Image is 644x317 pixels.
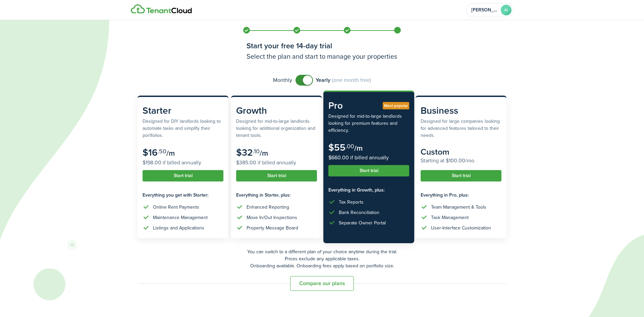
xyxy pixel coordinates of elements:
subscription-pricing-card-price-cents: .10 [253,147,260,156]
subscription-pricing-card-title: Pro [328,99,409,113]
div: Maintenance Management [153,214,208,221]
subscription-pricing-card-features-title: Everything in Pro, plus: [421,192,501,199]
h1: Start your free 14-day trial [247,40,397,51]
span: Melanie [471,8,498,12]
subscription-pricing-card-features-title: Everything you get with Starter: [143,192,223,199]
subscription-pricing-card-price-cents: .50 [158,147,166,156]
span: Most popular [384,103,408,109]
button: Open menu [466,3,513,17]
div: Separate Owner Portal [339,219,386,226]
img: Logo [131,4,192,14]
subscription-pricing-card-title: Business [421,104,501,118]
div: Bank Reconciliation [339,209,379,216]
subscription-pricing-card-price-annual: $660.00 if billed annually [328,154,409,162]
button: Start trial [421,170,501,181]
h3: Select the plan and start to manage your properties [247,51,397,61]
div: Listings and Applications [153,224,204,231]
button: Compare our plans [290,276,354,291]
subscription-pricing-card-price-period: /m [354,143,363,154]
subscription-pricing-card-description: Designed for DIY landlords looking to automate tasks and simplify their portfolios. [143,118,223,139]
subscription-pricing-card-features-title: Everything in Growth, plus: [328,187,409,194]
div: Tax Reports [339,199,364,206]
subscription-pricing-card-price-amount: $16 [143,146,158,159]
div: Online Rent Payments [153,204,199,211]
subscription-pricing-card-title: Starter [143,104,223,118]
div: Team Management & Tools [431,204,486,211]
span: Monthly [273,76,292,84]
subscription-pricing-card-title: Growth [236,104,317,118]
button: Start trial [143,170,223,181]
avatar-text: M [501,5,512,15]
subscription-pricing-card-features-title: Everything in Starter, plus: [236,192,317,199]
div: Property Message Board [247,224,298,231]
subscription-pricing-card-price-annual: $198.00 if billed annually [143,159,223,167]
subscription-pricing-card-price-amount: Custom [421,146,449,158]
div: Move In/Out Inspections [247,214,297,221]
subscription-pricing-card-price-amount: $55 [328,141,345,154]
subscription-pricing-card-price-period: /m [166,148,175,159]
subscription-pricing-card-description: Designed for large companies looking for advanced features tailored to their needs. [421,118,501,139]
div: Enhanced Reporting [247,204,289,211]
subscription-pricing-card-price-cents: .00 [345,142,354,151]
subscription-pricing-card-price-period: /m [260,148,268,159]
div: Task Management [431,214,469,221]
button: Start trial [328,165,409,176]
p: You can switch to a different plan of your choice anytime during the trial. Prices exclude any ap... [138,248,506,269]
subscription-pricing-card-description: Designed for mid-to-large landlords looking for additional organization and tenant tools. [236,118,317,139]
subscription-pricing-card-price-annual: Starting at $100.00/mo [421,157,501,165]
subscription-pricing-card-description: Designed for mid-to-large landlords looking for premium features and efficiency. [328,113,409,134]
div: User-Interface Customization [431,224,491,231]
subscription-pricing-card-price-annual: $385.00 if billed annually [236,159,317,167]
subscription-pricing-card-price-amount: $32 [236,146,253,159]
button: Start trial [236,170,317,181]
